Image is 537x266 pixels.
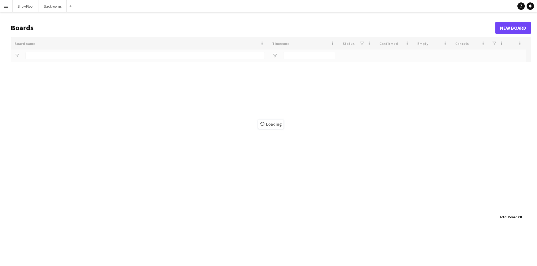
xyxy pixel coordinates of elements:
[499,211,522,223] div: :
[39,0,67,12] button: Backrooms
[495,22,531,34] a: New Board
[11,23,495,32] h1: Boards
[520,215,522,219] span: 0
[258,120,284,129] span: Loading
[13,0,39,12] button: ShowFloor
[499,215,519,219] span: Total Boards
